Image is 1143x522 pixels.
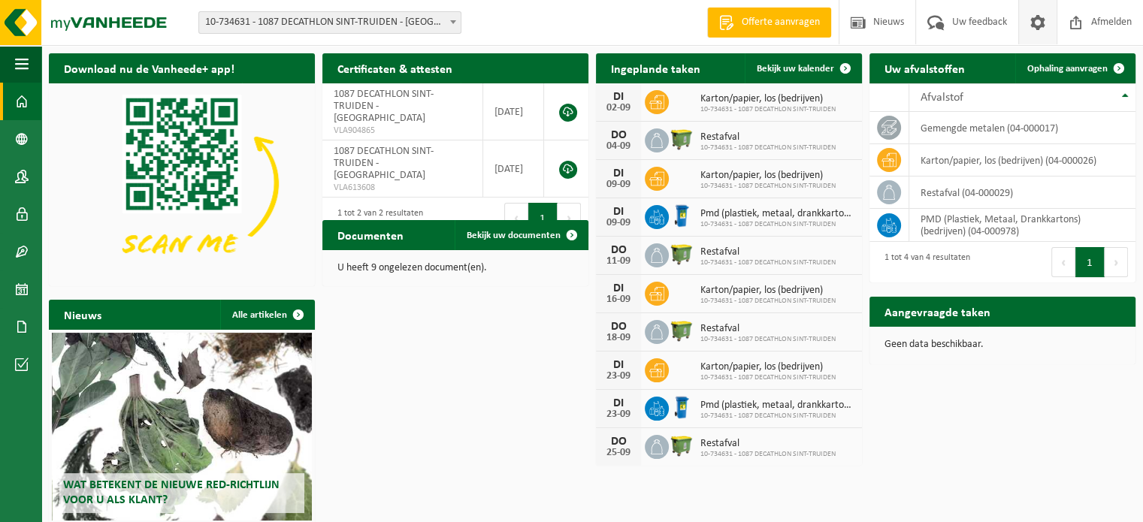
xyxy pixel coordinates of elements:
[700,373,836,382] span: 10-734631 - 1087 DECATHLON SINT-TRUIDEN
[455,220,587,250] a: Bekijk uw documenten
[49,53,249,83] h2: Download nu de Vanheede+ app!
[334,182,471,194] span: VLA613608
[603,141,633,152] div: 04-09
[1015,53,1134,83] a: Ophaling aanvragen
[745,53,860,83] a: Bekijk uw kalender
[483,140,544,198] td: [DATE]
[700,143,836,152] span: 10-734631 - 1087 DECATHLON SINT-TRUIDEN
[707,8,831,38] a: Offerte aanvragen
[603,409,633,420] div: 23-09
[603,294,633,305] div: 16-09
[199,12,461,33] span: 10-734631 - 1087 DECATHLON SINT-TRUIDEN - SINT-TRUIDEN
[596,53,715,83] h2: Ingeplande taken
[700,258,836,267] span: 10-734631 - 1087 DECATHLON SINT-TRUIDEN
[603,180,633,190] div: 09-09
[700,361,836,373] span: Karton/papier, los (bedrijven)
[467,231,561,240] span: Bekijk uw documenten
[669,203,694,228] img: WB-0240-HPE-BE-01
[603,321,633,333] div: DO
[700,246,836,258] span: Restafval
[700,93,836,105] span: Karton/papier, los (bedrijven)
[603,103,633,113] div: 02-09
[884,339,1120,350] p: Geen data beschikbaar.
[337,263,573,273] p: U heeft 9 ongelezen document(en).
[909,144,1135,177] td: karton/papier, los (bedrijven) (04-000026)
[700,170,836,182] span: Karton/papier, los (bedrijven)
[504,203,528,233] button: Previous
[669,126,694,152] img: WB-1100-HPE-GN-50
[1105,247,1128,277] button: Next
[669,433,694,458] img: WB-1100-HPE-GN-50
[909,209,1135,242] td: PMD (Plastiek, Metaal, Drankkartons) (bedrijven) (04-000978)
[52,333,313,520] a: Wat betekent de nieuwe RED-richtlijn voor u als klant?
[603,91,633,103] div: DI
[877,246,970,279] div: 1 tot 4 van 4 resultaten
[700,438,836,450] span: Restafval
[63,479,280,505] span: Wat betekent de nieuwe RED-richtlijn voor u als klant?
[603,256,633,267] div: 11-09
[669,318,694,343] img: WB-1100-HPE-GN-50
[700,323,836,335] span: Restafval
[603,359,633,371] div: DI
[483,83,544,140] td: [DATE]
[757,64,834,74] span: Bekijk uw kalender
[198,11,461,34] span: 10-734631 - 1087 DECATHLON SINT-TRUIDEN - SINT-TRUIDEN
[921,92,963,104] span: Afvalstof
[334,146,434,181] span: 1087 DECATHLON SINT-TRUIDEN - [GEOGRAPHIC_DATA]
[1027,64,1108,74] span: Ophaling aanvragen
[49,83,315,283] img: Download de VHEPlus App
[909,112,1135,144] td: gemengde metalen (04-000017)
[869,53,980,83] h2: Uw afvalstoffen
[700,412,854,421] span: 10-734631 - 1087 DECATHLON SINT-TRUIDEN
[700,450,836,459] span: 10-734631 - 1087 DECATHLON SINT-TRUIDEN
[603,333,633,343] div: 18-09
[334,89,434,124] span: 1087 DECATHLON SINT-TRUIDEN - [GEOGRAPHIC_DATA]
[322,53,467,83] h2: Certificaten & attesten
[49,300,116,329] h2: Nieuws
[1051,247,1075,277] button: Previous
[528,203,558,233] button: 1
[869,297,1005,326] h2: Aangevraagde taken
[700,208,854,220] span: Pmd (plastiek, metaal, drankkartons) (bedrijven)
[603,282,633,294] div: DI
[700,105,836,114] span: 10-734631 - 1087 DECATHLON SINT-TRUIDEN
[603,448,633,458] div: 25-09
[334,125,471,137] span: VLA904865
[322,220,419,249] h2: Documenten
[603,436,633,448] div: DO
[669,394,694,420] img: WB-0240-HPE-BE-01
[603,218,633,228] div: 09-09
[603,371,633,382] div: 23-09
[669,241,694,267] img: WB-1100-HPE-GN-50
[700,335,836,344] span: 10-734631 - 1087 DECATHLON SINT-TRUIDEN
[700,285,836,297] span: Karton/papier, los (bedrijven)
[220,300,313,330] a: Alle artikelen
[603,167,633,180] div: DI
[603,244,633,256] div: DO
[603,397,633,409] div: DI
[700,400,854,412] span: Pmd (plastiek, metaal, drankkartons) (bedrijven)
[603,129,633,141] div: DO
[603,206,633,218] div: DI
[330,201,423,234] div: 1 tot 2 van 2 resultaten
[700,182,836,191] span: 10-734631 - 1087 DECATHLON SINT-TRUIDEN
[1075,247,1105,277] button: 1
[700,131,836,143] span: Restafval
[700,297,836,306] span: 10-734631 - 1087 DECATHLON SINT-TRUIDEN
[909,177,1135,209] td: restafval (04-000029)
[738,15,824,30] span: Offerte aanvragen
[700,220,854,229] span: 10-734631 - 1087 DECATHLON SINT-TRUIDEN
[558,203,581,233] button: Next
